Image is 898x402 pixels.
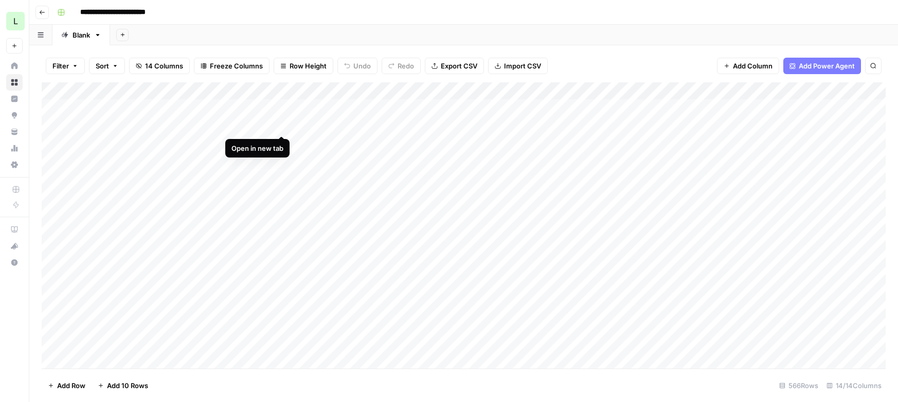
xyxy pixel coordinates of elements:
span: Export CSV [441,61,477,71]
button: Workspace: Lob [6,8,23,34]
a: Blank [52,25,110,45]
div: 566 Rows [775,377,822,394]
span: Filter [52,61,69,71]
a: Opportunities [6,107,23,124]
span: Add Power Agent [799,61,855,71]
span: Row Height [290,61,327,71]
span: Freeze Columns [210,61,263,71]
span: L [13,15,18,27]
button: Row Height [274,58,333,74]
button: Add 10 Rows [92,377,154,394]
button: Import CSV [488,58,548,74]
span: Add Column [733,61,773,71]
span: Redo [398,61,414,71]
button: Redo [382,58,421,74]
button: Undo [337,58,378,74]
span: Sort [96,61,109,71]
div: 14/14 Columns [822,377,886,394]
a: Insights [6,91,23,107]
button: Add Power Agent [783,58,861,74]
button: What's new? [6,238,23,254]
span: Undo [353,61,371,71]
span: Import CSV [504,61,541,71]
span: Add Row [57,380,85,391]
button: Add Row [42,377,92,394]
button: Freeze Columns [194,58,270,74]
a: Settings [6,156,23,173]
button: Export CSV [425,58,484,74]
a: AirOps Academy [6,221,23,238]
button: Sort [89,58,125,74]
a: Home [6,58,23,74]
span: Add 10 Rows [107,380,148,391]
span: 14 Columns [145,61,183,71]
div: Open in new tab [231,143,283,153]
button: 14 Columns [129,58,190,74]
div: Blank [73,30,90,40]
button: Help + Support [6,254,23,271]
a: Usage [6,140,23,156]
a: Your Data [6,124,23,140]
button: Add Column [717,58,779,74]
div: What's new? [7,238,22,254]
button: Filter [46,58,85,74]
a: Browse [6,74,23,91]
